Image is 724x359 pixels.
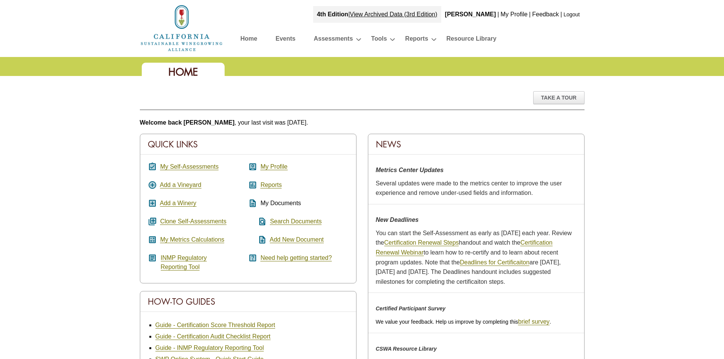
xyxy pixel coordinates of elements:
i: description [248,199,257,208]
a: View Archived Data (3rd Edition) [350,11,437,17]
span: My Documents [260,200,301,206]
a: Reports [260,182,282,188]
i: add_box [148,199,157,208]
a: Add New Document [270,236,324,243]
a: Home [241,33,257,47]
img: logo_cswa2x.png [140,4,223,52]
a: My Metrics Calculations [160,236,224,243]
a: Guide - INMP Regulatory Reporting Tool [155,345,264,351]
a: Events [276,33,295,47]
i: find_in_page [248,217,267,226]
a: Certification Renewal Steps [384,239,459,246]
a: Clone Self-Assessments [160,218,226,225]
span: Several updates were made to the metrics center to improve the user experience and remove under-u... [376,180,562,196]
a: Feedback [532,11,559,17]
a: Add a Winery [160,200,196,207]
strong: 4th Edition [317,11,349,17]
i: article [148,253,157,263]
a: Tools [371,33,387,47]
i: assessment [248,180,257,190]
a: INMP RegulatoryReporting Tool [161,255,207,270]
a: Resource Library [447,33,497,47]
a: My Profile [501,11,528,17]
i: add_circle [148,180,157,190]
i: account_box [248,162,257,171]
i: queue [148,217,157,226]
strong: Metrics Center Updates [376,167,444,173]
a: Add a Vineyard [160,182,201,188]
a: My Profile [260,163,287,170]
a: Certification Renewal Webinar [376,239,553,256]
i: calculate [148,235,157,244]
b: Welcome back [PERSON_NAME] [140,119,235,126]
p: You can start the Self-Assessment as early as [DATE] each year. Review the handout and watch the ... [376,228,577,287]
div: | [528,6,531,23]
div: | [560,6,563,23]
b: [PERSON_NAME] [445,11,496,17]
i: assignment_turned_in [148,162,157,171]
a: My Self-Assessments [160,163,219,170]
a: Assessments [314,33,353,47]
i: note_add [248,235,267,244]
div: How-To Guides [140,291,356,312]
em: Certified Participant Survey [376,305,446,312]
p: , your last visit was [DATE]. [140,118,585,128]
i: help_center [248,253,257,263]
a: Deadlines for Certificaiton [460,259,529,266]
div: Quick Links [140,134,356,155]
a: Home [140,24,223,31]
span: Home [168,65,198,79]
a: Logout [564,11,580,17]
a: Need help getting started? [260,255,332,261]
em: CSWA Resource Library [376,346,437,352]
div: | [313,6,441,23]
a: Guide - Certification Audit Checklist Report [155,333,271,340]
span: We value your feedback. Help us improve by completing this . [376,319,551,325]
a: brief survey [518,318,550,325]
a: Guide - Certification Score Threshold Report [155,322,275,329]
div: | [497,6,500,23]
strong: New Deadlines [376,217,419,223]
div: News [368,134,584,155]
a: Search Documents [270,218,322,225]
div: Take A Tour [533,91,585,104]
a: Reports [405,33,428,47]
